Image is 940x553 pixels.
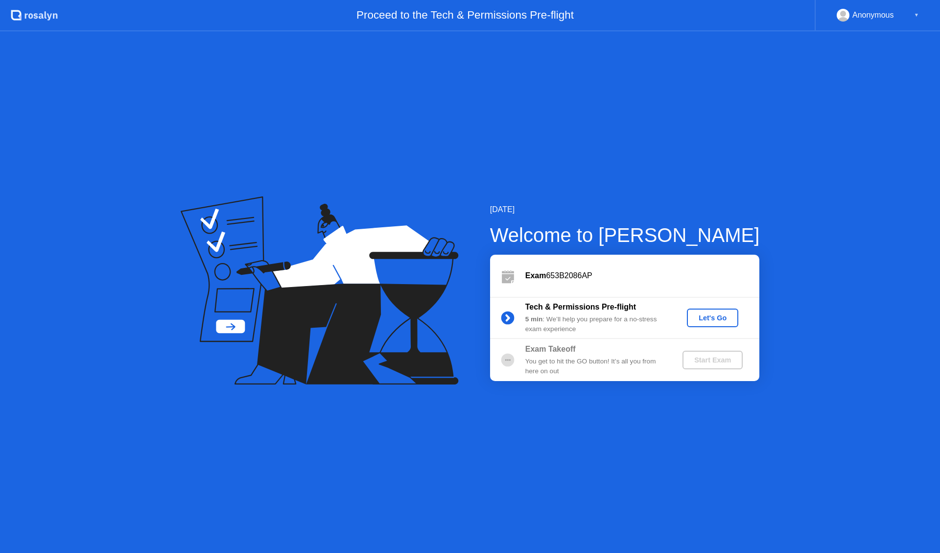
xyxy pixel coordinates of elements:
button: Start Exam [682,351,743,369]
b: Tech & Permissions Pre-flight [525,303,636,311]
b: Exam Takeoff [525,345,576,353]
b: 5 min [525,315,543,323]
div: Welcome to [PERSON_NAME] [490,220,760,250]
div: [DATE] [490,204,760,216]
div: 653B2086AP [525,270,759,282]
div: : We’ll help you prepare for a no-stress exam experience [525,314,666,335]
div: Start Exam [686,356,739,364]
div: ▼ [914,9,919,22]
button: Let's Go [687,309,738,327]
div: You get to hit the GO button! It’s all you from here on out [525,357,666,377]
b: Exam [525,271,546,280]
div: Anonymous [852,9,894,22]
div: Let's Go [691,314,734,322]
